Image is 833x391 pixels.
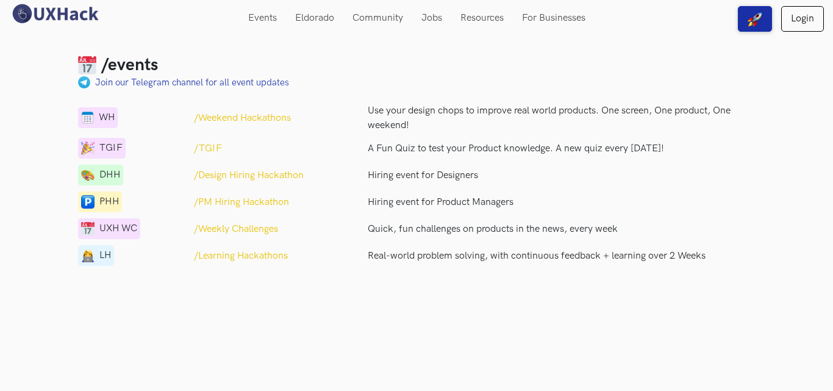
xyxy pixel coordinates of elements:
img: calendar-1 [81,111,94,124]
span: UXH WC [99,221,137,236]
img: calendar-1 [81,142,95,155]
span: PHH [99,195,119,209]
a: Jobs [412,6,451,30]
a: telegramDHH [78,173,123,185]
a: /TGIF [194,142,222,156]
img: Calendar [78,56,96,74]
a: Events [239,6,286,30]
p: Real-world problem solving, with continuous feedback + learning over 2 Weeks [368,249,755,264]
a: /Weekend Hackathons [194,111,291,126]
a: Eldorado [286,6,343,30]
a: Community [343,6,412,30]
a: /PM Hiring Hackathon [194,195,289,210]
a: /Weekly Challenges [194,222,278,237]
span: LH [99,248,111,263]
img: lady [81,249,95,262]
img: palette [78,76,90,88]
img: calendar-1 [81,222,95,235]
p: Quick, fun challenges on products in the news, every week [368,222,755,237]
span: DHH [99,168,120,182]
a: Login [781,6,824,32]
a: Hiring event for Designers [368,168,755,183]
span: WH [99,110,115,125]
p: Use your design chops to improve real world products. One screen, One product, One weekend! [368,104,755,133]
span: TGIF [99,141,123,156]
a: /Design Hiring Hackathon [194,168,304,183]
img: telegram [81,168,95,182]
a: Hiring event for Product Managers [368,195,755,210]
img: rocket [748,12,762,27]
p: A Fun Quiz to test your Product knowledge. A new quiz every [DATE]! [368,142,755,156]
img: UXHack logo [9,3,101,24]
h3: /events [101,55,158,76]
img: parking [81,195,95,209]
a: Join our Telegram channel for all event updates [95,76,289,90]
a: For Businesses [513,6,595,30]
a: Resources [451,6,513,30]
a: parkingPHH [78,200,122,212]
a: /Learning Hackathons [194,249,288,264]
